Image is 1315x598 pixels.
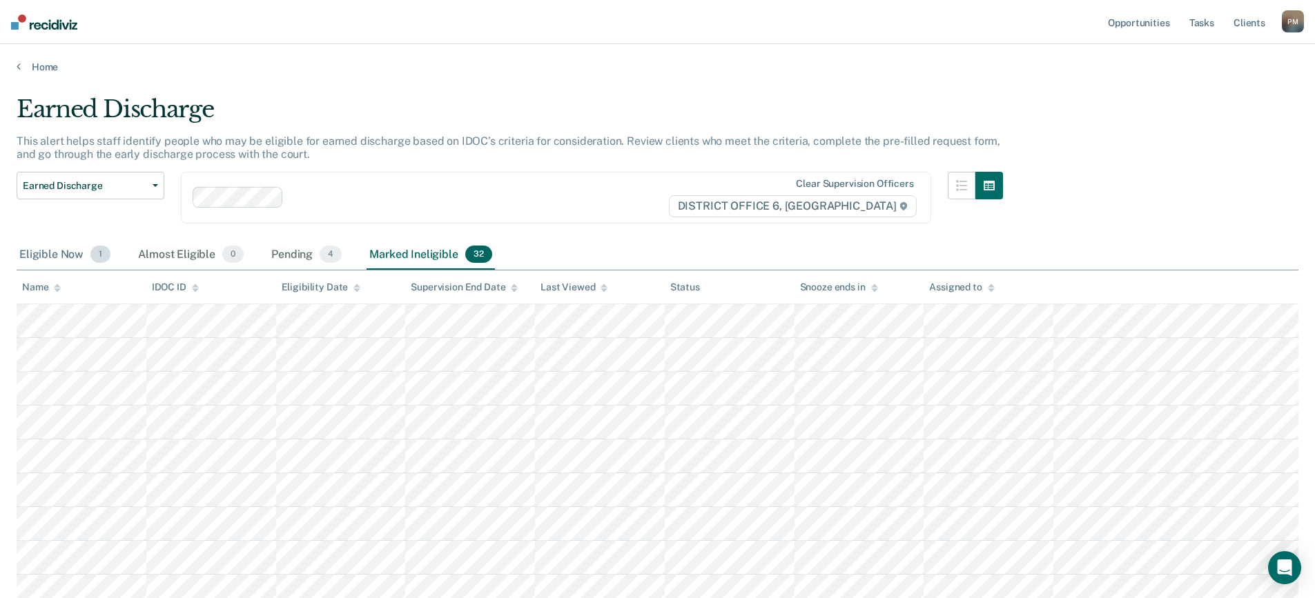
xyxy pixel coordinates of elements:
div: Eligible Now1 [17,240,113,270]
span: 0 [222,246,244,263]
div: Eligibility Date [282,281,361,293]
span: 1 [90,246,110,263]
button: PM [1282,10,1304,32]
span: 32 [465,246,492,263]
div: IDOC ID [152,281,199,293]
div: Marked Ineligible32 [367,240,494,270]
span: DISTRICT OFFICE 6, [GEOGRAPHIC_DATA] [669,195,917,217]
div: Pending4 [269,240,344,270]
div: P M [1282,10,1304,32]
div: Snooze ends in [800,281,878,293]
div: Name [22,281,61,293]
p: This alert helps staff identify people who may be eligible for earned discharge based on IDOC’s c... [17,134,1000,161]
div: Almost Eligible0 [135,240,246,270]
a: Home [17,61,1298,73]
div: Status [670,281,700,293]
span: 4 [320,246,342,263]
div: Clear supervision officers [796,178,913,190]
div: Supervision End Date [411,281,518,293]
button: Earned Discharge [17,172,164,199]
div: Assigned to [929,281,994,293]
img: Recidiviz [11,14,77,30]
div: Open Intercom Messenger [1268,551,1301,584]
div: Last Viewed [540,281,607,293]
span: Earned Discharge [23,180,147,192]
div: Earned Discharge [17,95,1003,134]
